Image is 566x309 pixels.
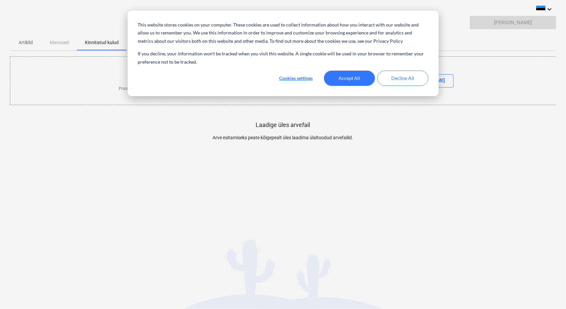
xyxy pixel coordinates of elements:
p: Artiklid [18,39,34,46]
button: Cookies settings [271,71,322,86]
p: This website stores cookies on your computer. These cookies are used to collect information about... [138,21,428,45]
p: If you decline, your information won’t be tracked when you visit this website. A single cookie wi... [138,50,428,66]
p: Arve esitamiseks peate kõigepealt üles laadima ülaltoodud arvefailid. [147,134,420,141]
div: Cookie banner [128,11,439,96]
button: Accept All [324,71,375,86]
i: keyboard_arrow_down [545,5,553,13]
p: Proovi mõni fail siia lohistada [119,86,172,92]
p: Kinnitatud kulud [85,39,119,46]
button: Decline All [377,71,428,86]
p: Laadige üles arvefail [256,121,310,129]
div: Proovi mõni fail siia lohistadavõiOtsi [PERSON_NAME] [10,56,557,105]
